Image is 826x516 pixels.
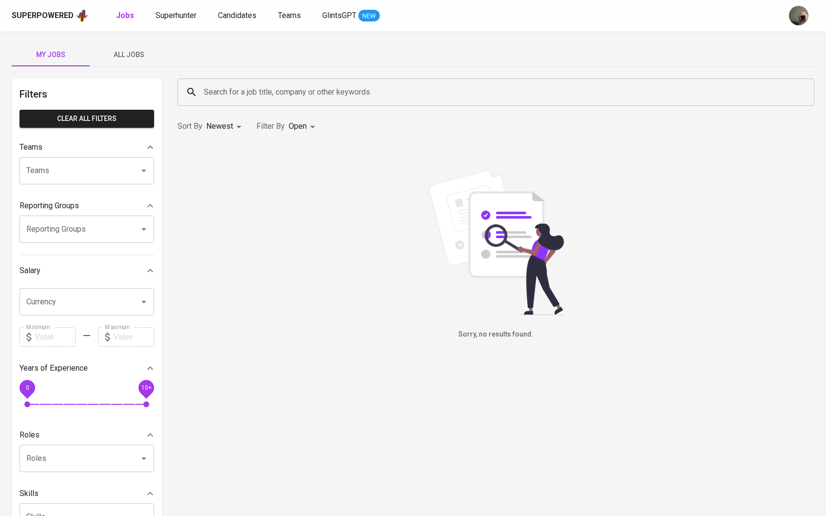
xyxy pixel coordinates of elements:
p: Years of Experience [20,362,88,374]
h6: Sorry, no results found. [177,329,814,340]
button: Open [137,222,151,236]
input: Value [114,327,154,347]
p: Filter By [256,120,285,132]
a: Superhunter [156,10,198,22]
div: Newest [206,118,245,136]
span: Clear All filters [27,113,146,125]
b: Jobs [116,11,134,20]
p: Roles [20,429,39,441]
span: Open [289,121,307,131]
input: Value [35,327,76,347]
p: Teams [20,141,42,153]
img: aji.muda@glints.com [789,6,808,25]
img: file_searching.svg [423,169,569,315]
button: Open [137,164,151,178]
span: Teams [278,11,301,20]
div: Superpowered [12,10,74,21]
div: Years of Experience [20,358,154,378]
span: Superhunter [156,11,197,20]
p: Reporting Groups [20,200,79,212]
button: Open [137,295,151,309]
p: Sort By [177,120,202,132]
span: My Jobs [18,49,84,61]
h6: Filters [20,86,154,102]
a: Teams [278,10,303,22]
span: All Jobs [96,49,162,61]
span: 0 [25,384,29,391]
span: 10+ [141,384,151,391]
span: Candidates [218,11,256,20]
div: Reporting Groups [20,196,154,216]
p: Salary [20,265,40,277]
img: app logo [76,8,89,23]
div: Open [289,118,318,136]
a: Candidates [218,10,258,22]
p: Newest [206,120,233,132]
div: Roles [20,425,154,445]
div: Skills [20,484,154,503]
a: GlintsGPT NEW [322,10,380,22]
a: Superpoweredapp logo [12,8,89,23]
div: Teams [20,138,154,157]
a: Jobs [116,10,136,22]
button: Open [137,452,151,465]
span: GlintsGPT [322,11,356,20]
span: NEW [358,11,380,21]
div: Salary [20,261,154,280]
p: Skills [20,488,39,499]
button: Clear All filters [20,110,154,128]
